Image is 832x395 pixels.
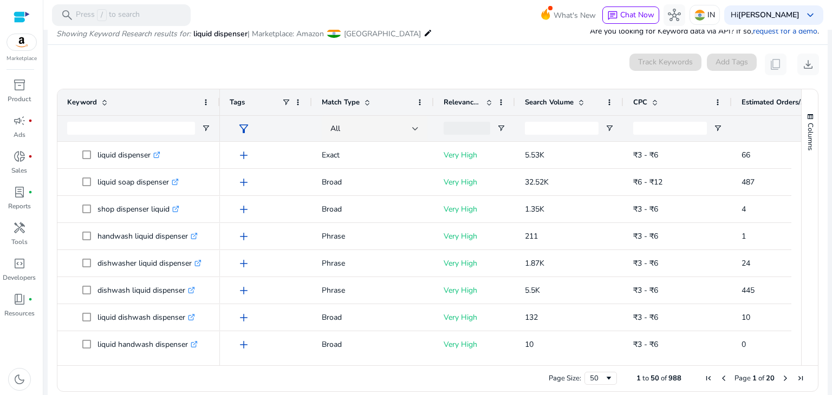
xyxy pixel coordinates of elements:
[193,29,248,39] span: liquid dispenser
[802,58,815,71] span: download
[3,273,36,282] p: Developers
[525,97,574,107] span: Search Volume
[322,333,424,356] p: Broad
[322,171,424,193] p: Broad
[11,237,28,247] p: Tools
[633,312,658,322] span: ₹3 - ₹6
[8,201,31,211] p: Reports
[642,373,649,383] span: to
[633,97,647,107] span: CPC
[742,177,755,187] span: 487
[28,297,32,301] span: fiber_manual_record
[444,171,505,193] p: Very High
[4,308,35,318] p: Resources
[237,284,250,297] span: add
[7,34,36,50] img: amazon.svg
[97,198,179,220] p: shop dispenser liquid
[322,144,424,166] p: Exact
[28,119,32,123] span: fiber_manual_record
[742,285,755,295] span: 445
[664,4,685,26] button: hub
[758,373,764,383] span: of
[731,11,799,19] p: Hi
[322,225,424,247] p: Phrase
[444,306,505,328] p: Very High
[633,177,662,187] span: ₹6 - ₹12
[13,186,26,199] span: lab_profile
[549,373,581,383] div: Page Size:
[237,122,250,135] span: filter_alt
[742,150,750,160] span: 66
[237,149,250,162] span: add
[67,97,97,107] span: Keyword
[97,333,198,356] p: liquid handwash dispenser
[237,230,250,243] span: add
[13,78,26,91] span: inventory_2
[322,97,360,107] span: Match Type
[742,97,807,107] span: Estimated Orders/Month
[633,231,658,241] span: ₹3 - ₹6
[651,373,659,383] span: 50
[525,312,538,322] span: 132
[444,198,505,220] p: Very High
[804,9,817,22] span: keyboard_arrow_down
[444,144,505,166] p: Very High
[13,257,26,270] span: code_blocks
[61,9,74,22] span: search
[67,122,195,135] input: Keyword Filter Input
[525,231,538,241] span: 211
[322,252,424,274] p: Phrase
[668,373,681,383] span: 988
[797,54,819,75] button: download
[633,258,658,268] span: ₹3 - ₹6
[707,5,715,24] p: IN
[424,27,432,40] mat-icon: edit
[742,312,750,322] span: 10
[661,373,667,383] span: of
[781,374,790,383] div: Next Page
[633,285,658,295] span: ₹3 - ₹6
[97,306,195,328] p: liquid dishwash dispenser
[796,374,805,383] div: Last Page
[237,338,250,351] span: add
[97,225,198,247] p: handwash liquid dispenser
[742,204,746,214] span: 4
[97,279,195,301] p: dishwash liquid dispenser
[97,9,107,21] span: /
[330,123,340,134] span: All
[719,374,728,383] div: Previous Page
[636,373,641,383] span: 1
[76,9,140,21] p: Press to search
[704,374,713,383] div: First Page
[97,252,201,274] p: dishwasher liquid dispenser
[605,124,614,133] button: Open Filter Menu
[97,171,179,193] p: liquid soap dispenser
[752,373,757,383] span: 1
[56,29,191,39] i: Showing Keyword Research results for:
[694,10,705,21] img: in.svg
[525,258,544,268] span: 1.87K
[525,285,540,295] span: 5.5K
[584,372,617,385] div: Page Size
[497,124,505,133] button: Open Filter Menu
[8,94,31,104] p: Product
[444,252,505,274] p: Very High
[525,150,544,160] span: 5.53K
[713,124,722,133] button: Open Filter Menu
[525,204,544,214] span: 1.35K
[237,203,250,216] span: add
[766,373,775,383] span: 20
[13,150,26,163] span: donut_small
[607,10,618,21] span: chat
[237,257,250,270] span: add
[742,231,746,241] span: 1
[742,258,750,268] span: 24
[444,225,505,247] p: Very High
[734,373,751,383] span: Page
[602,6,659,24] button: chatChat Now
[590,373,604,383] div: 50
[28,154,32,159] span: fiber_manual_record
[620,10,654,20] span: Chat Now
[11,166,27,175] p: Sales
[525,177,549,187] span: 32.52K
